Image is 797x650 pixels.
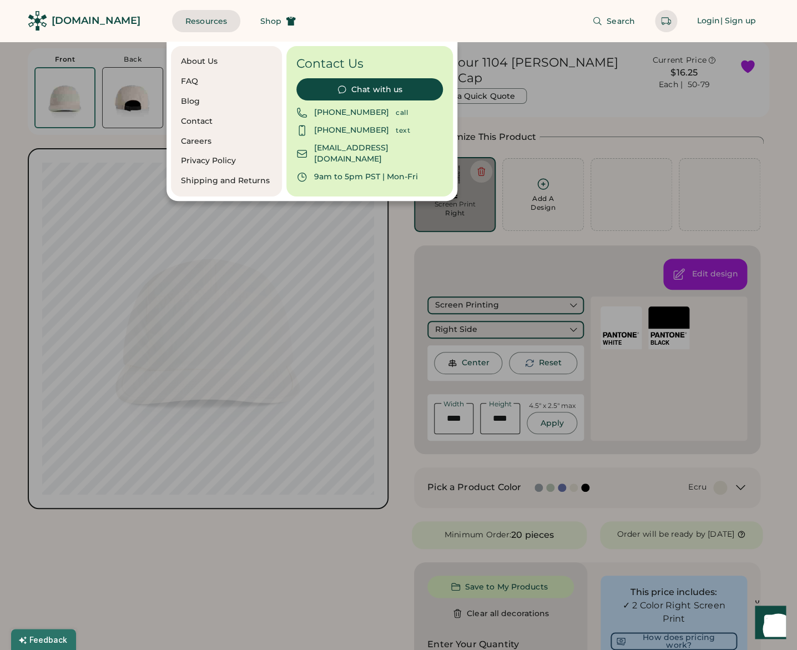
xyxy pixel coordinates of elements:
[52,14,140,28] div: [DOMAIN_NAME]
[296,56,443,72] div: Contact Us
[181,56,272,67] a: About Us
[247,10,309,32] button: Shop
[744,600,792,648] iframe: Front Chat
[396,108,443,117] div: call
[314,143,443,165] div: [EMAIL_ADDRESS][DOMAIN_NAME]
[655,10,677,32] button: Retrieve an order
[607,17,635,25] span: Search
[181,136,272,147] a: Careers
[296,78,443,100] button: Chat with us
[28,11,47,31] img: Rendered Logo - Screens
[181,116,272,127] a: Contact
[314,125,389,136] div: [PHONE_NUMBER]
[579,10,648,32] button: Search
[396,126,443,135] div: text
[720,16,756,27] div: | Sign up
[314,172,418,183] div: 9am to 5pm PST | Mon-Fri
[181,155,272,167] a: Privacy Policy
[314,107,389,118] div: [PHONE_NUMBER]
[697,16,720,27] div: Login
[181,76,272,87] a: FAQ
[260,17,281,25] span: Shop
[181,96,272,107] a: Blog
[181,175,272,187] a: Shipping and Returns
[172,10,240,32] button: Resources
